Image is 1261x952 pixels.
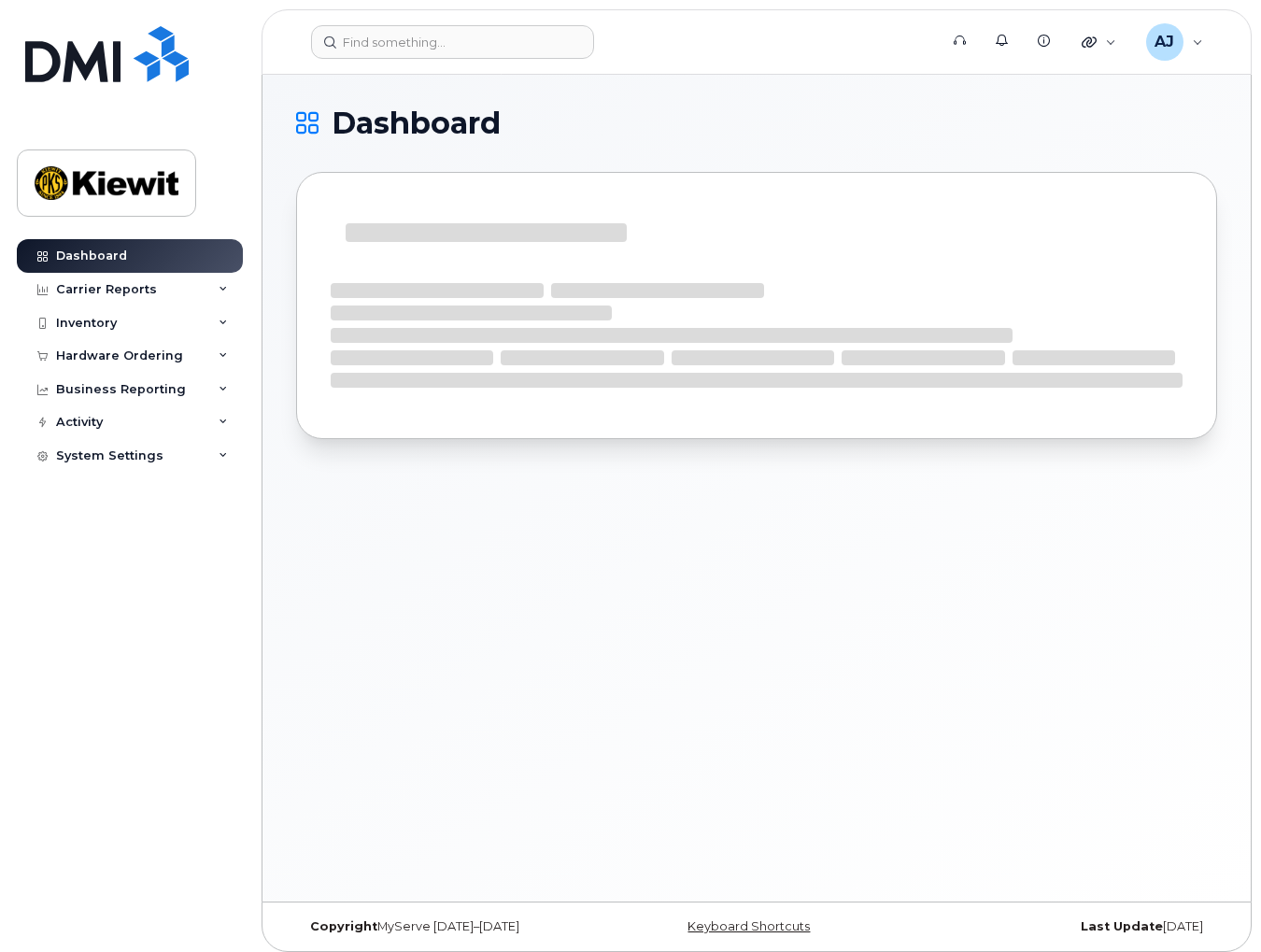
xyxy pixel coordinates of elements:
span: Dashboard [332,109,501,137]
div: MyServe [DATE]–[DATE] [296,919,603,934]
div: [DATE] [910,919,1217,934]
a: Keyboard Shortcuts [687,919,810,933]
strong: Copyright [310,919,377,933]
strong: Last Update [1081,919,1163,933]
